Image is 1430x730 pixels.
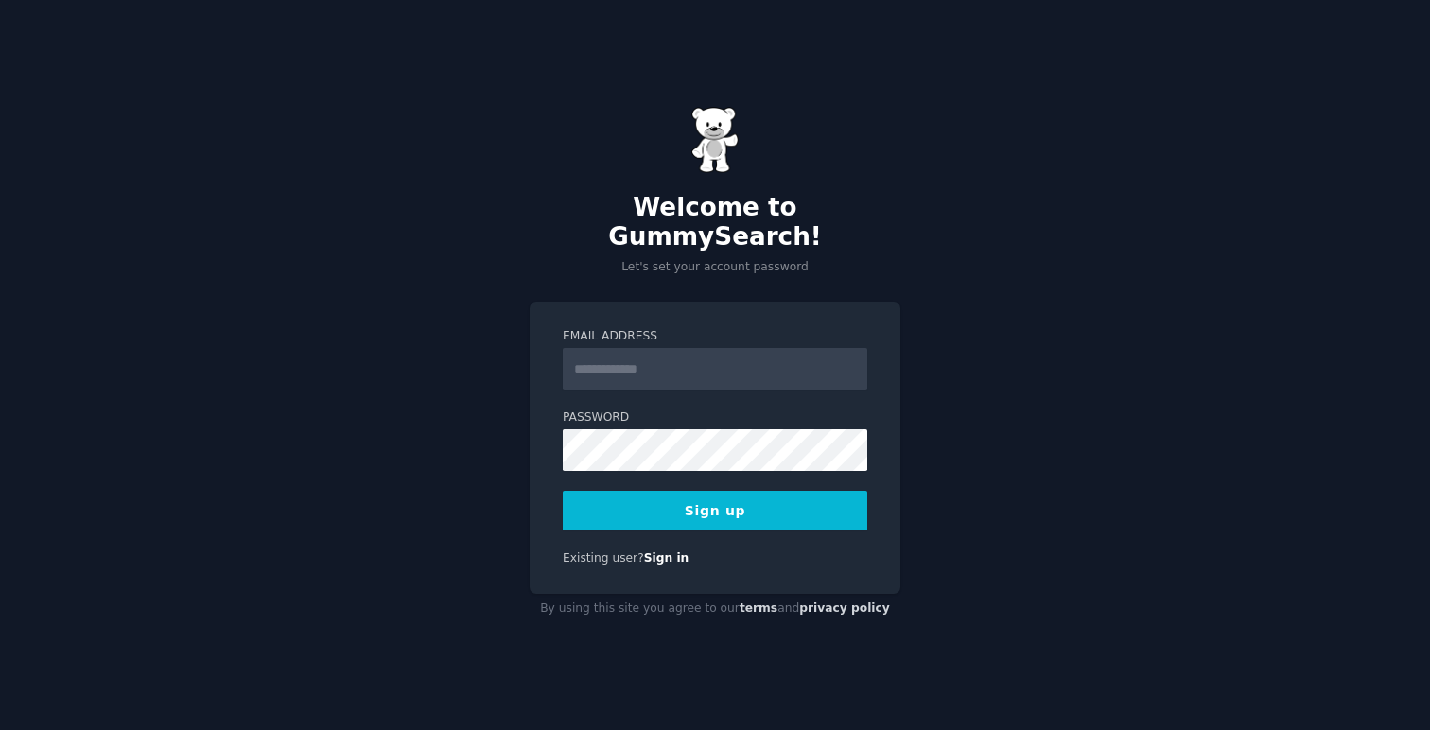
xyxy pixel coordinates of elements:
label: Password [563,409,867,426]
a: terms [740,601,777,615]
img: Gummy Bear [691,107,739,173]
button: Sign up [563,491,867,530]
span: Existing user? [563,551,644,565]
a: Sign in [644,551,689,565]
div: By using this site you agree to our and [530,594,900,624]
label: Email Address [563,328,867,345]
h2: Welcome to GummySearch! [530,193,900,252]
p: Let's set your account password [530,259,900,276]
a: privacy policy [799,601,890,615]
